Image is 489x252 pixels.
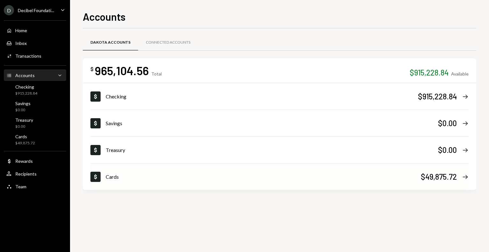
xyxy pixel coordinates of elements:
div: Savings [106,119,438,127]
div: Recipients [15,171,37,176]
div: $915,228.84 [15,91,37,96]
a: Inbox [4,37,66,49]
a: Savings$0.00 [90,110,469,136]
div: $0.00 [438,118,457,128]
div: Cards [106,173,421,181]
div: $915,228.84 [410,67,449,78]
h1: Accounts [83,10,125,23]
div: $0.00 [438,145,457,155]
div: Available [451,71,469,76]
a: Checking$915,228.84 [90,83,469,110]
a: Savings$0.00 [4,99,66,114]
a: Connected Accounts [138,35,198,51]
a: Transactions [4,50,66,61]
div: Treasury [106,146,438,154]
a: Treasury$0.00 [4,115,66,131]
div: $0.00 [15,124,33,129]
a: Accounts [4,69,66,81]
div: Transactions [15,53,41,59]
a: Recipients [4,168,66,179]
a: Cards$49,875.72 [90,163,469,190]
div: Total [151,71,162,76]
div: Home [15,28,27,33]
div: Connected Accounts [146,40,190,45]
div: Treasury [15,117,33,123]
div: $915,228.84 [418,91,457,102]
div: $0.00 [15,107,31,113]
a: Rewards [4,155,66,167]
div: Team [15,184,26,189]
div: Rewards [15,158,33,164]
div: Checking [106,93,418,100]
div: $49,875.72 [15,140,35,146]
div: Decibel Foundati... [18,8,54,13]
a: Cards$49,875.72 [4,132,66,147]
a: Home [4,25,66,36]
div: $ [90,66,94,72]
div: Accounts [15,73,35,78]
a: Checking$915,228.84 [4,82,66,97]
div: $49,875.72 [421,171,457,182]
a: Team [4,181,66,192]
a: Treasury$0.00 [90,137,469,163]
div: Inbox [15,40,27,46]
div: Cards [15,134,35,139]
div: 965,104.56 [95,63,149,78]
div: Savings [15,101,31,106]
div: D [4,5,14,15]
div: Checking [15,84,37,90]
div: Dakota Accounts [90,40,131,45]
a: Dakota Accounts [83,35,138,51]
